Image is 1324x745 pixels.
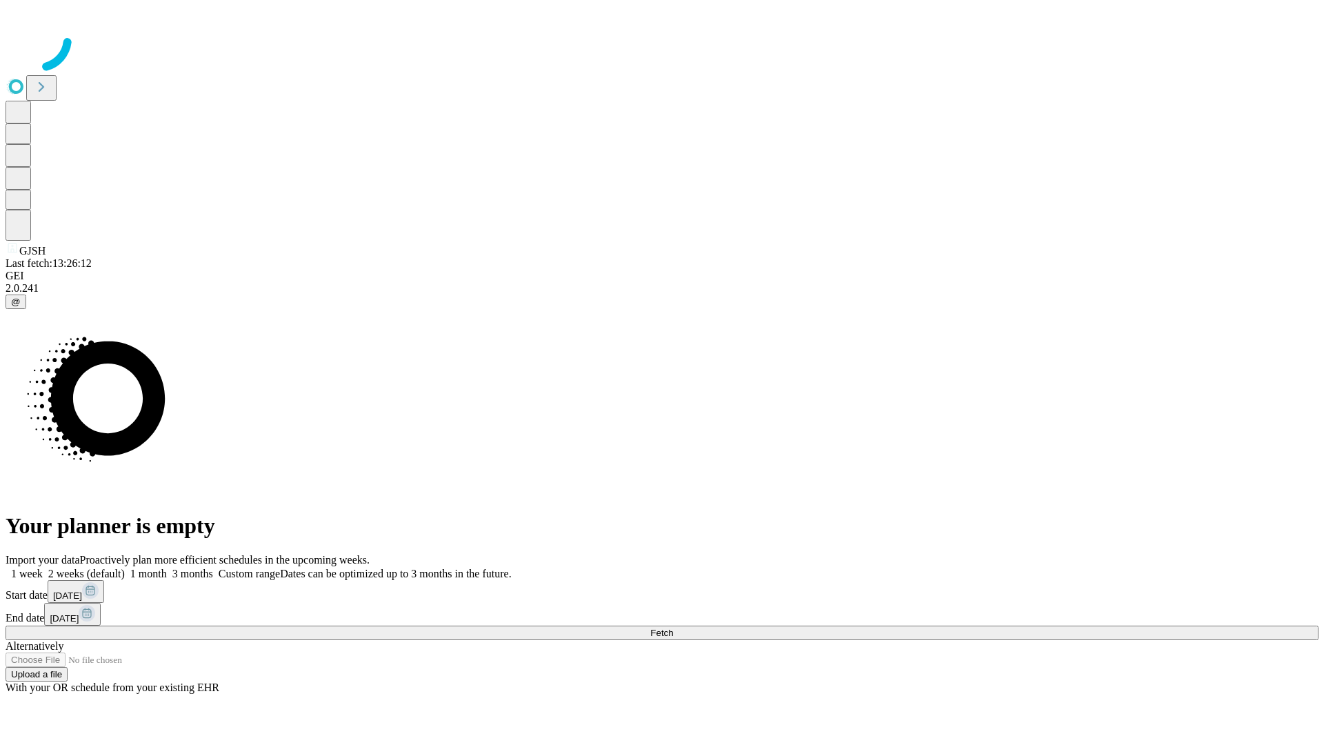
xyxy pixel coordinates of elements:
[6,270,1318,282] div: GEI
[130,568,167,579] span: 1 month
[280,568,511,579] span: Dates can be optimized up to 3 months in the future.
[6,626,1318,640] button: Fetch
[6,667,68,682] button: Upload a file
[48,580,104,603] button: [DATE]
[44,603,101,626] button: [DATE]
[80,554,370,566] span: Proactively plan more efficient schedules in the upcoming weeks.
[6,513,1318,539] h1: Your planner is empty
[48,568,125,579] span: 2 weeks (default)
[6,580,1318,603] div: Start date
[6,257,92,269] span: Last fetch: 13:26:12
[219,568,280,579] span: Custom range
[6,682,219,693] span: With your OR schedule from your existing EHR
[19,245,46,257] span: GJSH
[11,297,21,307] span: @
[6,554,80,566] span: Import your data
[50,613,79,624] span: [DATE]
[650,628,673,638] span: Fetch
[6,640,63,652] span: Alternatively
[53,590,82,601] span: [DATE]
[11,568,43,579] span: 1 week
[6,603,1318,626] div: End date
[172,568,213,579] span: 3 months
[6,282,1318,295] div: 2.0.241
[6,295,26,309] button: @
